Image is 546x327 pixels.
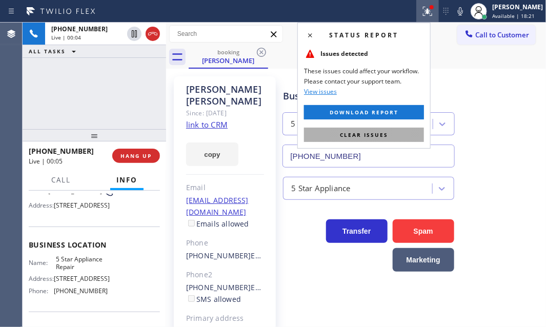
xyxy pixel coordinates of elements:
button: Mute [453,4,468,18]
button: Call to Customer [457,25,536,45]
div: Phone2 [186,269,264,281]
span: Info [116,175,137,185]
label: Emails allowed [186,219,249,229]
a: link to CRM [186,119,228,130]
div: Email [186,182,264,194]
span: Business location [29,240,160,250]
button: Info [110,170,144,190]
span: Ext: 0 [251,251,268,260]
a: [PHONE_NUMBER] [186,282,251,292]
div: 5 Star Appliance Repair [291,118,375,130]
span: [STREET_ADDRESS] [54,275,110,282]
span: Phone: [29,187,48,195]
button: Spam [393,219,454,243]
a: [EMAIL_ADDRESS][DOMAIN_NAME] [186,195,249,217]
div: 5 Star Appliance [291,182,350,194]
span: [PHONE_NUMBER] [54,287,108,295]
div: Diane Luna [190,46,267,68]
button: copy [186,142,238,166]
div: [PERSON_NAME] [190,56,267,65]
span: Address: [29,275,54,282]
span: Phone: [29,287,54,295]
span: Call [51,175,71,185]
input: Phone Number [282,145,454,168]
button: HANG UP [112,149,160,163]
input: SMS allowed [188,295,195,302]
span: [PHONE_NUMBER] [48,187,102,195]
span: [PHONE_NUMBER] [51,25,108,33]
div: Business location [283,89,454,103]
span: HANG UP [120,152,152,159]
span: Call to Customer [475,30,529,39]
span: 5 Star Appliance Repair [56,255,107,271]
button: Transfer [326,219,388,243]
label: SMS allowed [186,294,241,304]
div: booking [190,48,267,56]
span: Address: [29,201,54,209]
input: Search [170,26,282,42]
span: Name: [29,259,56,267]
input: Emails allowed [188,220,195,227]
button: ALL TASKS [23,45,86,57]
div: Since: [DATE] [186,107,264,119]
span: Ext: 0 [251,282,268,292]
button: Hang up [146,27,160,41]
div: [PERSON_NAME] [492,3,543,11]
div: [PERSON_NAME] [PERSON_NAME] [186,84,264,107]
div: Phone [186,237,264,249]
button: Marketing [393,248,454,272]
span: ALL TASKS [29,48,66,55]
button: Call [45,170,77,190]
button: Hold Customer [127,27,141,41]
span: Available | 18:21 [492,12,535,19]
div: Primary address [186,313,264,324]
a: [PHONE_NUMBER] [186,251,251,260]
span: Live | 00:04 [51,34,81,41]
span: [PHONE_NUMBER] [29,146,94,156]
span: [STREET_ADDRESS] [54,201,110,209]
span: Live | 00:05 [29,157,63,166]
